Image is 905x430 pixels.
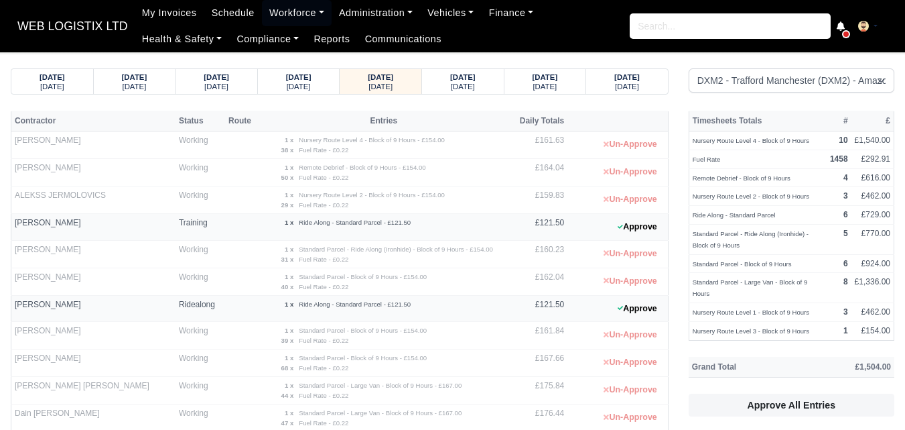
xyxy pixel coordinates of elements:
button: Un-Approve [596,408,664,427]
td: £462.00 [851,187,894,206]
small: Standard Parcel - Large Van - Block of 9 Hours - £167.00 [299,382,462,389]
strong: [DATE] [614,73,640,81]
strong: [DATE] [204,73,229,81]
td: £729.00 [851,206,894,225]
small: Fuel Rate [693,156,721,163]
td: [PERSON_NAME] [11,268,176,295]
strong: 5 [843,229,848,238]
small: Fuel Rate - £0.22 [299,337,348,344]
button: Un-Approve [596,135,664,154]
small: Standard Parcel - Ride Along (Ironhide) - Block of 9 Hours [693,230,809,249]
td: £167.66 [508,350,568,377]
strong: 1 x [285,327,293,334]
input: Search... [630,13,831,39]
strong: 1 x [285,136,293,144]
small: Fuel Rate - £0.22 [299,283,348,290]
td: Working [176,131,225,159]
small: Fuel Rate - £0.22 [299,392,348,399]
small: Fuel Rate - £0.22 [299,419,348,427]
button: Approve [610,299,665,319]
strong: 29 x [281,201,294,209]
button: Un-Approve [596,380,664,400]
strong: 1 x [285,409,293,417]
th: Timesheets Totals [689,111,827,131]
small: Fuel Rate - £0.22 [299,146,348,154]
strong: 10 [839,136,847,145]
strong: 1 x [285,273,293,280]
td: £121.50 [508,214,568,241]
strong: [DATE] [286,73,311,81]
small: Standard Parcel - Block of 9 Hours - £154.00 [299,327,427,334]
button: Un-Approve [596,272,664,291]
td: [PERSON_NAME] [11,214,176,241]
td: £462.00 [851,303,894,322]
strong: 6 [843,210,848,219]
td: Working [176,268,225,295]
td: Working [176,322,225,350]
strong: 1 x [285,246,293,253]
td: £1,540.00 [851,131,894,150]
small: Nursery Route Level 4 - Block of 9 Hours [693,137,809,144]
td: £770.00 [851,225,894,255]
td: £121.50 [508,295,568,322]
small: Fuel Rate - £0.22 [299,201,348,209]
th: Status [176,111,225,131]
small: [DATE] [368,83,393,91]
td: £161.84 [508,322,568,350]
strong: [DATE] [450,73,476,81]
th: £1,504.00 [801,357,894,377]
td: £924.00 [851,254,894,273]
strong: 4 [843,173,848,182]
small: Remote Debrief - Block of 9 Hours [693,174,790,182]
td: £154.00 [851,321,894,340]
strong: 3 [843,307,848,317]
button: Un-Approve [596,162,664,182]
small: Ride Along - Standard Parcel - £121.50 [299,219,411,226]
strong: 50 x [281,174,294,181]
small: [DATE] [122,83,146,91]
a: Compliance [229,26,306,52]
td: £160.23 [508,240,568,268]
button: Approve All Entries [689,394,894,417]
td: Working [176,350,225,377]
td: [PERSON_NAME] [PERSON_NAME] [11,377,176,405]
a: WEB LOGISTIX LTD [11,13,135,40]
th: Entries [259,111,508,131]
small: Standard Parcel - Block of 9 Hours - £154.00 [299,354,427,362]
strong: 3 [843,191,848,201]
th: Contractor [11,111,176,131]
strong: [DATE] [368,73,393,81]
strong: 68 x [281,364,294,372]
td: [PERSON_NAME] [11,240,176,268]
a: Health & Safety [135,26,230,52]
strong: 1 x [285,164,293,171]
strong: 1 x [285,301,293,308]
td: £616.00 [851,168,894,187]
strong: 39 x [281,337,294,344]
small: Standard Parcel - Block of 9 Hours - £154.00 [299,273,427,280]
small: Nursery Route Level 1 - Block of 9 Hours [693,309,809,316]
small: [DATE] [615,83,639,91]
strong: 40 x [281,283,294,290]
th: £ [851,111,894,131]
td: £161.63 [508,131,568,159]
strong: 1 x [285,354,293,362]
a: Communications [358,26,449,52]
small: Standard Parcel - Block of 9 Hours [693,260,792,268]
strong: 1 x [285,382,293,389]
td: £164.04 [508,159,568,186]
small: Ride Along - Standard Parcel - £121.50 [299,301,411,308]
button: Un-Approve [596,325,664,345]
small: [DATE] [40,83,64,91]
button: Un-Approve [596,353,664,372]
small: Fuel Rate - £0.22 [299,364,348,372]
strong: 1 x [285,219,293,226]
strong: [DATE] [533,73,558,81]
td: [PERSON_NAME] [11,159,176,186]
small: [DATE] [204,83,228,91]
strong: 8 [843,277,848,286]
strong: 31 x [281,256,294,263]
small: Standard Parcel - Ride Along (Ironhide) - Block of 9 Hours - £154.00 [299,246,493,253]
small: [DATE] [451,83,475,91]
